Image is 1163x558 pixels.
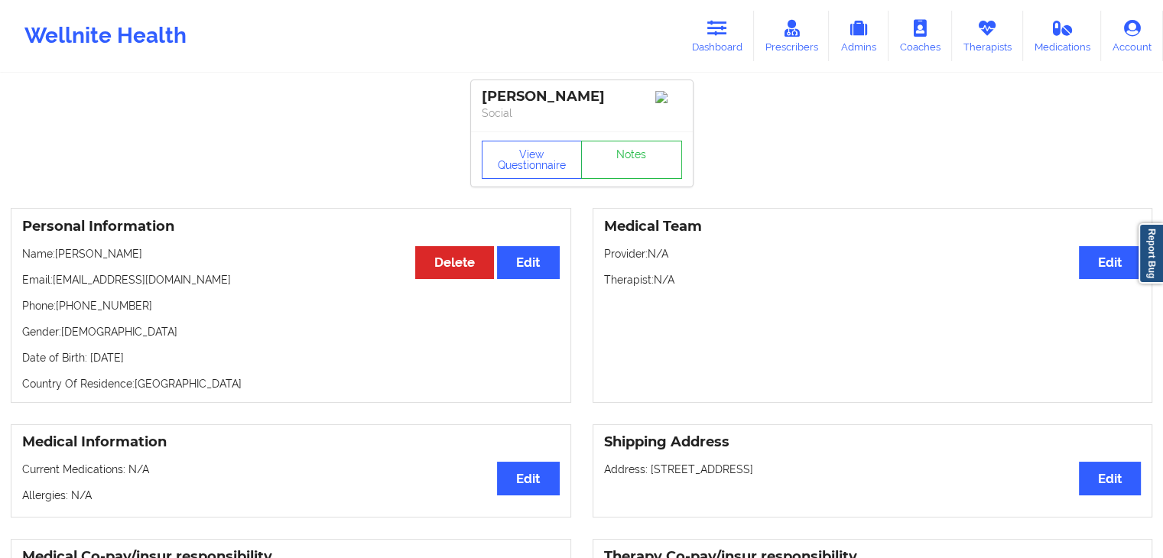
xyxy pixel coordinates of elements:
[754,11,830,61] a: Prescribers
[22,298,560,313] p: Phone: [PHONE_NUMBER]
[22,462,560,477] p: Current Medications: N/A
[888,11,952,61] a: Coaches
[497,462,559,495] button: Edit
[952,11,1023,61] a: Therapists
[604,218,1142,235] h3: Medical Team
[829,11,888,61] a: Admins
[1139,223,1163,284] a: Report Bug
[681,11,754,61] a: Dashboard
[482,141,583,179] button: View Questionnaire
[604,433,1142,451] h3: Shipping Address
[22,488,560,503] p: Allergies: N/A
[497,246,559,279] button: Edit
[482,88,682,105] div: [PERSON_NAME]
[415,246,494,279] button: Delete
[22,324,560,339] p: Gender: [DEMOGRAPHIC_DATA]
[604,272,1142,287] p: Therapist: N/A
[22,218,560,235] h3: Personal Information
[1079,462,1141,495] button: Edit
[604,462,1142,477] p: Address: [STREET_ADDRESS]
[22,246,560,261] p: Name: [PERSON_NAME]
[1101,11,1163,61] a: Account
[482,105,682,121] p: Social
[1079,246,1141,279] button: Edit
[22,350,560,365] p: Date of Birth: [DATE]
[22,433,560,451] h3: Medical Information
[22,272,560,287] p: Email: [EMAIL_ADDRESS][DOMAIN_NAME]
[604,246,1142,261] p: Provider: N/A
[1023,11,1102,61] a: Medications
[22,376,560,391] p: Country Of Residence: [GEOGRAPHIC_DATA]
[655,91,682,103] img: Image%2Fplaceholer-image.png
[581,141,682,179] a: Notes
